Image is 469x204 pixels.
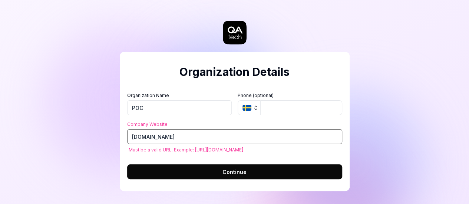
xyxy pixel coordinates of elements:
[127,64,342,80] h2: Organization Details
[238,92,342,99] label: Phone (optional)
[127,164,342,179] button: Continue
[127,129,342,144] input: https://
[127,92,232,99] label: Organization Name
[127,121,342,128] label: Company Website
[129,146,243,153] span: Must be a valid URL. Example: [URL][DOMAIN_NAME]
[222,168,247,176] span: Continue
